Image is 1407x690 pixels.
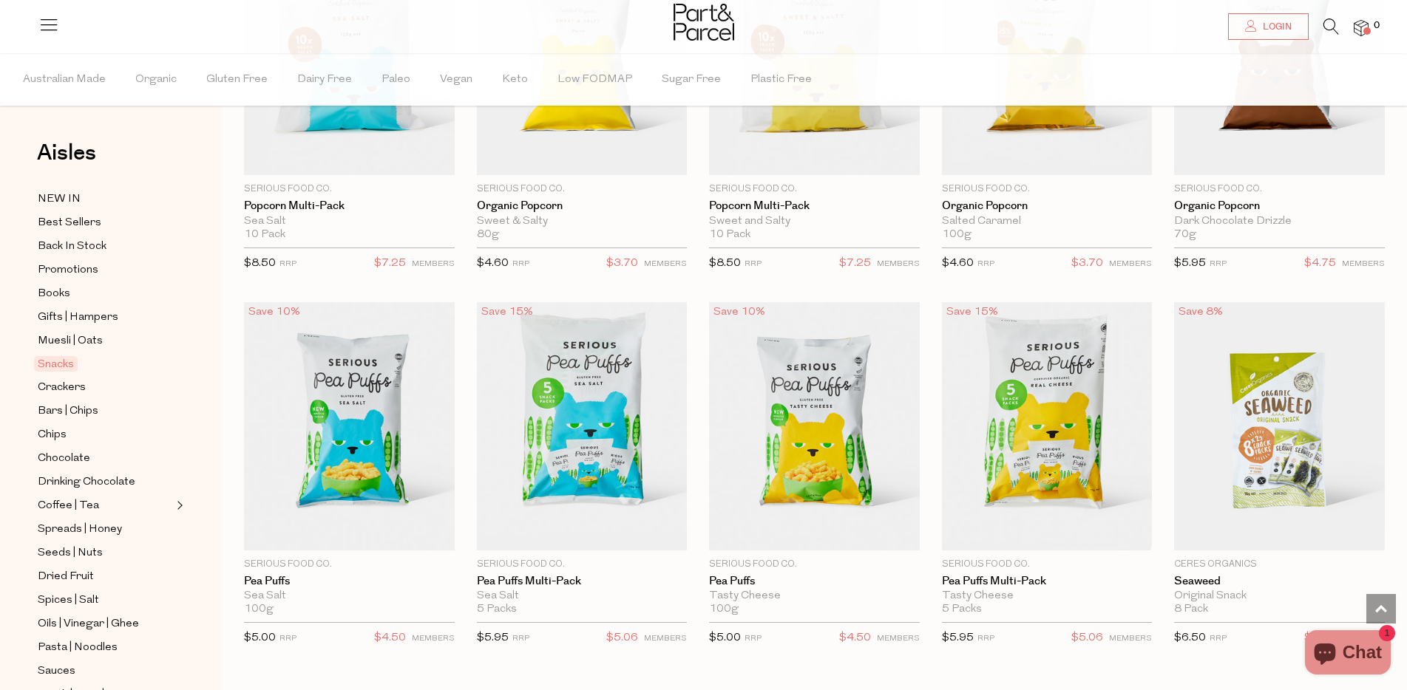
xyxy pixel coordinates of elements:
[1259,21,1292,33] span: Login
[38,214,101,232] span: Best Sellers
[279,260,296,268] small: RRP
[1174,182,1385,196] p: Serious Food Co.
[297,54,352,106] span: Dairy Free
[412,635,455,643] small: MEMBERS
[244,632,276,643] span: $5.00
[606,254,638,273] span: $3.70
[1071,254,1103,273] span: $3.70
[1174,302,1227,322] div: Save 8%
[206,54,268,106] span: Gluten Free
[1304,254,1336,273] span: $4.75
[1304,629,1336,648] span: $6.00
[38,568,94,586] span: Dried Fruit
[709,258,741,269] span: $8.50
[38,544,172,562] a: Seeds | Nuts
[38,378,172,397] a: Crackers
[942,215,1153,228] div: Salted Caramel
[38,638,172,657] a: Pasta | Noodles
[877,260,920,268] small: MEMBERS
[1174,258,1206,269] span: $5.95
[709,215,920,228] div: Sweet and Salty
[662,54,721,106] span: Sugar Free
[38,497,99,515] span: Coffee | Tea
[477,558,688,571] p: Serious Food Co.
[244,258,276,269] span: $8.50
[644,260,687,268] small: MEMBERS
[173,496,183,514] button: Expand/Collapse Coffee | Tea
[709,302,770,322] div: Save 10%
[477,215,688,228] div: Sweet & Salty
[38,615,172,633] a: Oils | Vinegar | Ghee
[244,228,285,242] span: 10 Pack
[709,575,920,588] a: Pea Puffs
[502,54,528,106] span: Keto
[709,182,920,196] p: Serious Food Co.
[1210,260,1227,268] small: RRP
[1174,575,1385,588] a: Seaweed
[942,558,1153,571] p: Serious Food Co.
[38,308,172,327] a: Gifts | Hampers
[412,260,455,268] small: MEMBERS
[477,199,688,213] a: Organic Popcorn
[23,54,106,106] span: Australian Made
[37,142,96,179] a: Aisles
[477,302,538,322] div: Save 15%
[750,54,812,106] span: Plastic Free
[1354,20,1369,35] a: 0
[557,54,632,106] span: Low FODMAP
[942,258,974,269] span: $4.60
[38,191,81,208] span: NEW IN
[38,214,172,232] a: Best Sellers
[942,603,982,616] span: 5 Packs
[244,575,455,588] a: Pea Puffs
[477,228,499,242] span: 80g
[38,496,172,515] a: Coffee | Tea
[38,663,75,680] span: Sauces
[34,356,78,372] span: Snacks
[709,228,750,242] span: 10 Pack
[38,426,172,444] a: Chips
[709,603,739,616] span: 100g
[942,575,1153,588] a: Pea Puffs Multi-Pack
[38,474,135,491] span: Drinking Chocolate
[38,403,98,420] span: Bars | Chips
[1370,19,1383,33] span: 0
[38,379,86,397] span: Crackers
[38,238,106,256] span: Back In Stock
[477,575,688,588] a: Pea Puffs Multi-Pack
[977,635,994,643] small: RRP
[38,332,172,350] a: Muesli | Oats
[38,615,139,633] span: Oils | Vinegar | Ghee
[709,590,920,603] div: Tasty Cheese
[1342,260,1385,268] small: MEMBERS
[244,199,455,213] a: Popcorn Multi-Pack
[38,237,172,256] a: Back In Stock
[477,302,688,550] img: Pea Puffs Multi-Pack
[1174,632,1206,643] span: $6.50
[839,254,871,273] span: $7.25
[38,450,90,468] span: Chocolate
[37,137,96,169] span: Aisles
[38,261,172,279] a: Promotions
[477,632,509,643] span: $5.95
[38,520,172,539] a: Spreads | Honey
[1174,590,1385,603] div: Original Snack
[709,632,741,643] span: $5.00
[38,544,103,562] span: Seeds | Nuts
[977,260,994,268] small: RRP
[244,302,455,550] img: Pea Puffs
[1109,260,1152,268] small: MEMBERS
[38,473,172,491] a: Drinking Chocolate
[244,302,305,322] div: Save 10%
[244,182,455,196] p: Serious Food Co.
[38,332,103,350] span: Muesli | Oats
[942,302,1003,322] div: Save 15%
[1210,635,1227,643] small: RRP
[477,182,688,196] p: Serious Food Co.
[38,309,118,327] span: Gifts | Hampers
[135,54,177,106] span: Organic
[38,426,67,444] span: Chips
[244,558,455,571] p: Serious Food Co.
[709,302,920,550] img: Pea Puffs
[38,567,172,586] a: Dried Fruit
